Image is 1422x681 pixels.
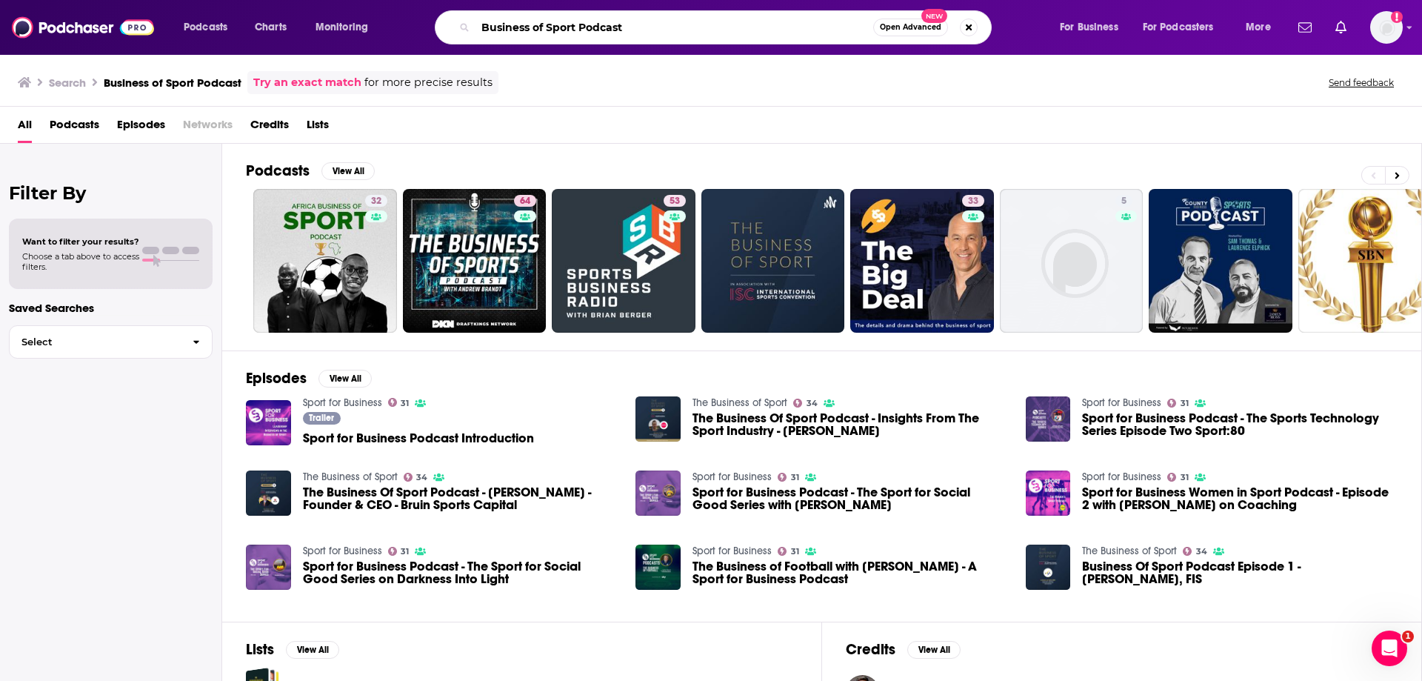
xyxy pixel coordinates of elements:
[692,560,1008,585] a: The Business of Football with Conor Hoey - A Sport for Business Podcast
[635,545,681,590] img: The Business of Football with Conor Hoey - A Sport for Business Podcast
[1181,474,1189,481] span: 31
[22,251,139,272] span: Choose a tab above to access filters.
[880,24,941,31] span: Open Advanced
[846,640,895,659] h2: Credits
[1026,471,1071,516] img: Sport for Business Women in Sport Podcast - Episode 2 with Áine Kinsella on Coaching
[10,337,181,347] span: Select
[1370,11,1403,44] img: User Profile
[1370,11,1403,44] span: Logged in as rpearson
[253,189,397,333] a: 32
[791,474,799,481] span: 31
[692,471,772,483] a: Sport for Business
[921,9,948,23] span: New
[303,486,618,511] span: The Business Of Sport Podcast - [PERSON_NAME] - Founder & CEO - Bruin Sports Capital
[365,195,387,207] a: 32
[246,162,375,180] a: PodcastsView All
[1372,631,1407,666] iframe: Intercom live chat
[1082,486,1398,511] a: Sport for Business Women in Sport Podcast - Episode 2 with Áine Kinsella on Coaching
[245,16,296,39] a: Charts
[1183,547,1207,556] a: 34
[12,13,154,41] img: Podchaser - Follow, Share and Rate Podcasts
[1292,15,1318,40] a: Show notifications dropdown
[1181,400,1189,407] span: 31
[388,547,410,556] a: 31
[1026,545,1071,590] img: Business Of Sport Podcast Episode 1 - Sarah Lewis, FIS
[173,16,247,39] button: open menu
[1049,16,1137,39] button: open menu
[1082,471,1161,483] a: Sport for Business
[962,195,984,207] a: 33
[1121,194,1126,209] span: 5
[670,194,680,209] span: 53
[1402,631,1414,642] span: 1
[1167,399,1189,408] a: 31
[692,560,1008,585] span: The Business of Football with [PERSON_NAME] - A Sport for Business Podcast
[9,325,213,359] button: Select
[371,194,381,209] span: 32
[873,19,948,36] button: Open AdvancedNew
[475,16,873,39] input: Search podcasts, credits, & more...
[303,432,534,445] a: Sport for Business Podcast Introduction
[850,189,994,333] a: 33
[403,189,547,333] a: 64
[303,471,398,483] a: The Business of Sport
[793,399,818,408] a: 34
[246,640,274,659] h2: Lists
[807,400,818,407] span: 34
[303,545,382,557] a: Sport for Business
[1082,545,1177,557] a: The Business of Sport
[1324,76,1398,89] button: Send feedback
[50,113,99,143] span: Podcasts
[635,471,681,516] img: Sport for Business Podcast - The Sport for Social Good Series with Clare Shine
[692,486,1008,511] span: Sport for Business Podcast - The Sport for Social Good Series with [PERSON_NAME]
[253,74,361,91] a: Try an exact match
[303,486,618,511] a: The Business Of Sport Podcast - George Pyne - Founder & CEO - Bruin Sports Capital
[246,471,291,516] img: The Business Of Sport Podcast - George Pyne - Founder & CEO - Bruin Sports Capital
[303,560,618,585] span: Sport for Business Podcast - The Sport for Social Good Series on Darkness Into Light
[321,162,375,180] button: View All
[692,412,1008,437] span: The Business Of Sport Podcast - Insights From The Sport Industry - [PERSON_NAME]
[250,113,289,143] a: Credits
[307,113,329,143] a: Lists
[18,113,32,143] span: All
[1196,548,1207,555] span: 34
[1167,473,1189,482] a: 31
[49,76,86,90] h3: Search
[183,113,233,143] span: Networks
[309,413,334,422] span: Trailer
[692,486,1008,511] a: Sport for Business Podcast - The Sport for Social Good Series with Clare Shine
[246,640,339,659] a: ListsView All
[1246,17,1271,38] span: More
[416,474,427,481] span: 34
[246,400,291,445] img: Sport for Business Podcast Introduction
[117,113,165,143] a: Episodes
[778,473,799,482] a: 31
[778,547,799,556] a: 31
[1082,396,1161,409] a: Sport for Business
[968,194,978,209] span: 33
[1082,560,1398,585] span: Business Of Sport Podcast Episode 1 - [PERSON_NAME], FIS
[552,189,695,333] a: 53
[664,195,686,207] a: 53
[1329,15,1352,40] a: Show notifications dropdown
[692,412,1008,437] a: The Business Of Sport Podcast - Insights From The Sport Industry - Misha Sher
[9,182,213,204] h2: Filter By
[692,396,787,409] a: The Business of Sport
[1370,11,1403,44] button: Show profile menu
[1082,486,1398,511] span: Sport for Business Women in Sport Podcast - Episode 2 with [PERSON_NAME] on Coaching
[1026,396,1071,442] img: Sport for Business Podcast - The Sports Technology Series Episode Two Sport:80
[388,398,410,407] a: 31
[246,545,291,590] img: Sport for Business Podcast - The Sport for Social Good Series on Darkness Into Light
[404,473,428,482] a: 34
[305,16,387,39] button: open menu
[449,10,1006,44] div: Search podcasts, credits, & more...
[303,396,382,409] a: Sport for Business
[1235,16,1289,39] button: open menu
